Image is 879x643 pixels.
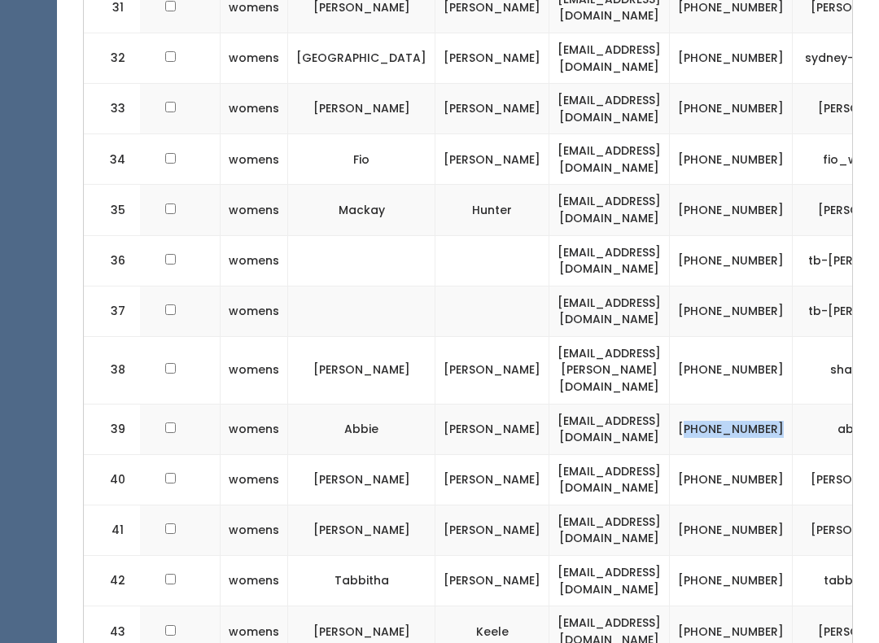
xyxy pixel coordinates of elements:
td: [PERSON_NAME] [435,505,549,555]
td: womens [221,33,288,83]
td: [PHONE_NUMBER] [670,33,793,83]
td: [EMAIL_ADDRESS][DOMAIN_NAME] [549,556,670,606]
td: womens [221,556,288,606]
td: [EMAIL_ADDRESS][DOMAIN_NAME] [549,185,670,235]
td: Mackay [288,185,435,235]
td: [PERSON_NAME] [435,454,549,505]
td: womens [221,336,288,404]
td: [EMAIL_ADDRESS][DOMAIN_NAME] [549,454,670,505]
td: [PERSON_NAME] [288,84,435,134]
td: womens [221,454,288,505]
td: [PHONE_NUMBER] [670,235,793,286]
td: womens [221,134,288,185]
td: Fio [288,134,435,185]
td: [PHONE_NUMBER] [670,556,793,606]
td: Abbie [288,404,435,454]
td: 32 [84,33,141,83]
td: [PERSON_NAME] [435,134,549,185]
td: Hunter [435,185,549,235]
td: [EMAIL_ADDRESS][DOMAIN_NAME] [549,134,670,185]
td: womens [221,505,288,555]
td: 38 [84,336,141,404]
td: 42 [84,556,141,606]
td: [PHONE_NUMBER] [670,134,793,185]
td: [PERSON_NAME] [288,505,435,555]
td: [PERSON_NAME] [435,404,549,454]
td: womens [221,404,288,454]
td: [PERSON_NAME] [288,454,435,505]
td: [PERSON_NAME] [435,33,549,83]
td: [EMAIL_ADDRESS][DOMAIN_NAME] [549,235,670,286]
td: 41 [84,505,141,555]
td: [EMAIL_ADDRESS][DOMAIN_NAME] [549,404,670,454]
td: 34 [84,134,141,185]
td: Tabbitha [288,556,435,606]
td: [PHONE_NUMBER] [670,84,793,134]
td: [PERSON_NAME] [288,336,435,404]
td: 40 [84,454,141,505]
td: [PERSON_NAME] [435,84,549,134]
td: [EMAIL_ADDRESS][DOMAIN_NAME] [549,84,670,134]
td: [EMAIL_ADDRESS][DOMAIN_NAME] [549,33,670,83]
td: [EMAIL_ADDRESS][DOMAIN_NAME] [549,286,670,336]
td: 36 [84,235,141,286]
td: [PHONE_NUMBER] [670,286,793,336]
td: 33 [84,84,141,134]
td: [PERSON_NAME] [435,336,549,404]
td: [PHONE_NUMBER] [670,505,793,555]
td: [EMAIL_ADDRESS][PERSON_NAME][DOMAIN_NAME] [549,336,670,404]
td: 35 [84,185,141,235]
td: [EMAIL_ADDRESS][DOMAIN_NAME] [549,505,670,555]
td: womens [221,235,288,286]
td: [PERSON_NAME] [435,556,549,606]
td: [PHONE_NUMBER] [670,404,793,454]
td: 39 [84,404,141,454]
td: [PHONE_NUMBER] [670,336,793,404]
td: womens [221,185,288,235]
td: [PHONE_NUMBER] [670,185,793,235]
td: 37 [84,286,141,336]
td: [GEOGRAPHIC_DATA] [288,33,435,83]
td: womens [221,84,288,134]
td: [PHONE_NUMBER] [670,454,793,505]
td: womens [221,286,288,336]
